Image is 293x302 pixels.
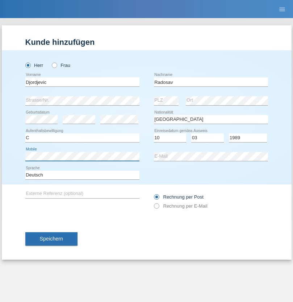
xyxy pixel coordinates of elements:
span: Speichern [40,236,63,242]
input: Rechnung per Post [154,194,159,203]
input: Herr [25,63,30,67]
button: Speichern [25,232,78,246]
label: Rechnung per Post [154,194,204,200]
input: Frau [52,63,56,67]
label: Rechnung per E-Mail [154,203,208,209]
label: Frau [52,63,70,68]
i: menu [279,6,286,13]
a: menu [275,7,289,11]
input: Rechnung per E-Mail [154,203,159,212]
h1: Kunde hinzufügen [25,38,268,47]
label: Herr [25,63,43,68]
